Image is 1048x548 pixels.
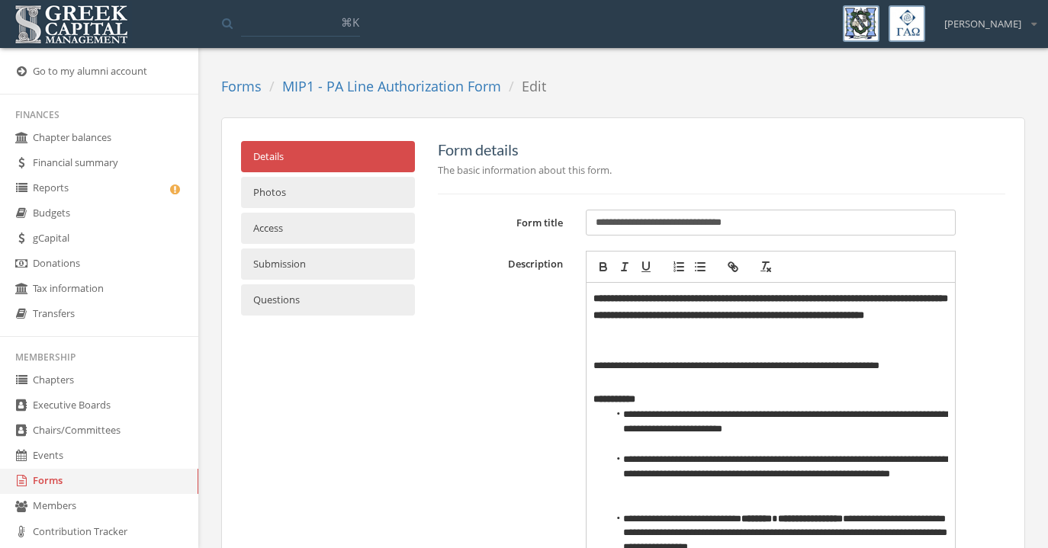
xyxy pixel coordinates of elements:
[438,141,1005,158] h5: Form details
[501,77,546,97] li: Edit
[241,177,415,208] a: Photos
[934,5,1037,31] div: [PERSON_NAME]
[241,248,415,280] a: Submission
[944,17,1021,31] span: [PERSON_NAME]
[438,162,1005,178] p: The basic information about this form.
[282,77,501,95] a: MIP1 - PA Line Authorization Form
[241,284,415,316] a: Questions
[426,252,574,271] label: Description
[241,213,415,244] a: Access
[241,141,415,172] a: Details
[341,14,359,30] span: ⌘K
[221,77,262,95] a: Forms
[426,210,574,230] label: Form title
